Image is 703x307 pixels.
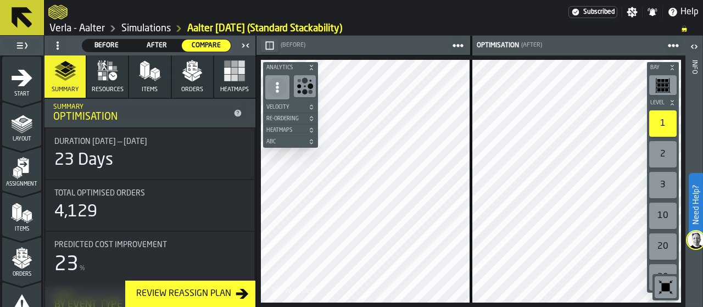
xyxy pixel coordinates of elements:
svg: Show Congestion [296,77,314,95]
div: button-toolbar-undefined [647,73,679,97]
div: 23 [54,254,79,276]
div: 2 [649,141,677,168]
span: Help [680,5,699,19]
button: button- [263,125,318,136]
a: link-to-/wh/i/7e376556-84a2-475f-956e-628c6a4824f3/settings/billing [568,6,617,18]
label: button-toggle-Toggle Full Menu [2,38,41,53]
svg: Reset zoom and position [657,278,674,296]
span: Analytics [264,65,306,71]
span: Resources [92,86,124,93]
label: button-switch-multi-Compare [181,39,231,52]
div: 1 [649,110,677,137]
button: button- [647,97,679,108]
span: Items [142,86,158,93]
div: thumb [82,40,131,52]
a: logo-header [48,2,68,22]
div: 4,129 [54,202,97,222]
div: Review Reassign Plan [132,287,236,300]
label: Need Help? [690,174,702,236]
div: 30 [649,264,677,291]
a: link-to-/wh/i/7e376556-84a2-475f-956e-628c6a4824f3 [121,23,171,35]
label: button-toggle-Close me [238,39,253,52]
div: button-toolbar-undefined [647,200,679,231]
div: Title [54,189,246,198]
div: button-toolbar-undefined [292,73,318,102]
nav: Breadcrumb [48,22,699,35]
button: button- [263,62,318,73]
span: Heatmaps [220,86,249,93]
span: Subscribed [583,8,615,16]
li: menu Items [2,192,41,236]
header: Info [685,36,702,307]
label: button-toggle-Settings [622,7,642,18]
button: button- [263,102,318,113]
div: button-toolbar-undefined [647,108,679,139]
button: button- [263,113,318,124]
li: menu Layout [2,102,41,146]
span: Total Optimised Orders [54,189,145,198]
span: Level [648,100,667,106]
div: Menu Subscription [568,6,617,18]
div: button-toolbar-undefined [647,262,679,293]
button: button- [647,62,679,73]
li: menu Start [2,57,41,101]
span: Orders [2,271,41,277]
div: 20 [649,233,677,260]
span: Heatmaps [264,127,306,133]
span: Predicted Cost Improvement [54,241,167,249]
button: button- [261,39,278,52]
label: button-switch-multi-Before [82,39,132,52]
div: button-toolbar-undefined [647,231,679,262]
label: button-toggle-Notifications [643,7,662,18]
span: ABC [264,139,306,145]
span: (Before) [281,42,305,49]
span: Summary [52,86,79,93]
div: thumb [182,40,231,52]
span: Start [2,91,41,97]
div: button-toolbar-undefined [647,170,679,200]
span: Compare [186,41,226,51]
label: button-switch-multi-After [132,39,182,52]
label: button-toggle-Help [663,5,703,19]
div: stat-Total Optimised Orders [46,180,254,231]
div: Title [54,137,246,146]
div: stat-Predicted Cost Improvement [46,232,254,284]
div: thumb [132,40,181,52]
div: Summary [53,103,229,111]
div: stat-Duration 1/2/2024 — 1/31/2024 [46,129,254,179]
li: menu Assignment [2,147,41,191]
div: Info [690,58,698,304]
span: (After) [521,42,542,49]
span: Items [2,226,41,232]
span: Bay [648,65,667,71]
div: Optimisation [53,111,229,123]
span: Assignment [2,181,41,187]
button: button-Review Reassign Plan [125,281,255,307]
span: Duration [DATE] — [DATE] [54,137,147,146]
div: 10 [649,203,677,229]
a: logo-header [263,278,325,300]
span: Layout [2,136,41,142]
div: Title [54,241,246,249]
li: menu Orders [2,237,41,281]
span: Velocity [264,104,306,110]
span: % [80,265,85,272]
div: 23 Days [54,150,113,170]
span: Re-Ordering [264,116,306,122]
label: button-toggle-Open [687,38,702,58]
a: link-to-/wh/i/7e376556-84a2-475f-956e-628c6a4824f3 [49,23,105,35]
span: After [137,41,177,51]
span: Before [87,41,127,51]
span: Orders [181,86,203,93]
div: button-toolbar-undefined [647,139,679,170]
button: button- [263,136,318,147]
a: link-to-/wh/i/7e376556-84a2-475f-956e-628c6a4824f3/simulations/04296338-4f8c-4d74-b540-87d87fa6d1a7 [187,23,342,35]
div: 3 [649,172,677,198]
div: button-toolbar-undefined [652,274,679,300]
div: Optimisation [475,42,519,49]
